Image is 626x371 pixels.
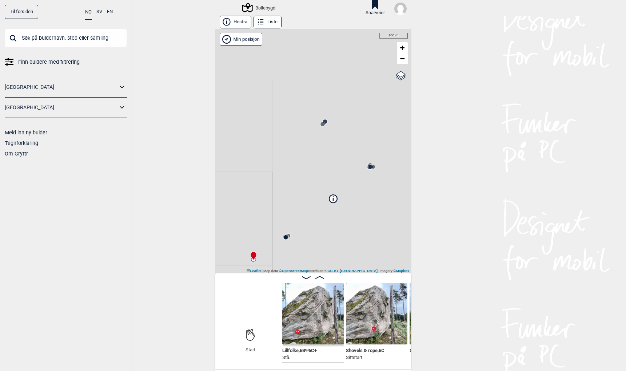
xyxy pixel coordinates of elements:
[263,269,264,273] span: |
[397,53,408,64] a: Zoom out
[379,33,408,39] div: 100 m
[5,140,38,146] a: Tegnforklaring
[246,347,255,353] span: Start
[107,5,113,19] button: EN
[5,82,117,92] a: [GEOGRAPHIC_DATA]
[394,3,407,15] img: User fallback1
[410,346,438,353] span: Storfolke , 6A+
[397,42,408,53] a: Zoom in
[5,28,127,47] input: Søk på buldernavn, sted eller samling
[18,57,80,67] span: Finn buldere med filtrering
[5,130,47,135] a: Meld inn ny bulder
[5,151,28,157] a: Om Gryttr
[400,43,404,52] span: +
[5,102,117,113] a: [GEOGRAPHIC_DATA]
[96,5,102,19] button: SV
[282,283,344,344] img: Lillfolke 231021
[243,3,275,12] div: Bollebygd
[396,269,410,273] a: Mapbox
[5,5,38,19] a: Til forsiden
[410,283,471,344] img: Storfolke 231021
[346,346,384,353] span: Shovels & rope , 6C
[85,5,92,20] button: NO
[5,57,127,67] a: Finn buldere med filtrering
[282,354,317,361] p: Stå.
[220,16,251,28] button: Hestra
[245,268,411,273] div: Map data © contributors, , Imagery ©
[394,68,408,84] a: Layers
[220,33,263,46] div: Vis min posisjon
[346,354,384,361] p: Sittstart.
[254,16,282,28] button: Liste
[327,269,378,273] a: CC-BY-[GEOGRAPHIC_DATA]
[400,54,404,63] span: −
[282,346,317,353] span: Lillfolke , 6B Ψ 6C+
[247,269,262,273] a: Leaflet
[346,283,407,344] img: Shovels rope 231021
[282,269,308,273] a: OpenStreetMap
